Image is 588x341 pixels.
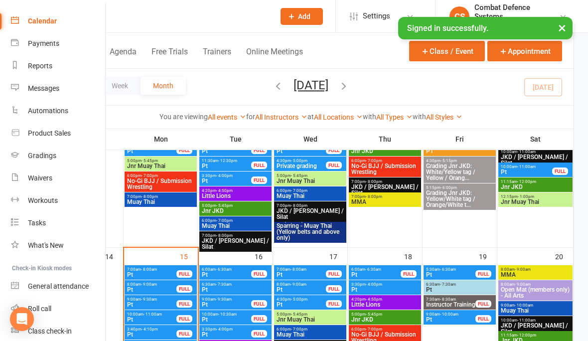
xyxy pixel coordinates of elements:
[440,312,458,317] span: - 10:00am
[28,152,56,160] div: Gradings
[500,194,571,199] span: 12:15pm
[276,193,344,199] span: Muay Thai
[276,297,326,302] span: 4:30pm
[363,113,376,121] strong: with
[251,330,267,338] div: FULL
[426,297,476,302] span: 7:30am
[201,218,270,223] span: 6:00pm
[11,234,105,257] a: What's New
[141,77,186,95] button: Month
[376,113,413,121] a: All Types
[176,147,192,154] div: FULL
[142,173,158,178] span: - 7:00pm
[276,148,326,154] span: Pt
[28,282,89,290] div: General attendance
[276,188,344,193] span: 6:00pm
[487,41,562,61] button: Appointment
[426,185,494,190] span: 5:15pm
[176,270,192,278] div: FULL
[201,282,270,287] span: 6:30am
[11,212,105,234] a: Tasks
[426,302,476,308] span: Instructor Training
[281,8,323,25] button: Add
[441,159,457,163] span: - 5:15pm
[141,282,157,287] span: - 9:00am
[500,150,571,154] span: 10:00am
[144,312,162,317] span: - 11:00am
[449,6,469,26] div: CS
[216,267,232,272] span: - 6:30am
[351,184,419,196] span: JKD / [PERSON_NAME] / Silat
[366,312,382,317] span: - 5:45pm
[351,163,419,175] span: No-Gi BJJ / Submission Wrestling
[127,287,177,293] span: Pt
[517,318,536,323] span: - 11:00am
[426,312,476,317] span: 9:00am
[28,39,59,47] div: Payments
[28,241,64,249] div: What's New
[351,317,419,323] span: Jnr JKD
[208,113,246,121] a: All events
[423,129,497,150] th: Fri
[517,165,536,169] span: - 11:00am
[413,113,426,121] strong: with
[351,327,419,332] span: 6:00pm
[426,113,462,121] a: All Styles
[246,47,303,68] button: Online Meetings
[366,282,382,287] span: - 4:00pm
[291,327,307,332] span: - 7:00pm
[276,317,344,323] span: Jnr Muay Thai
[218,312,237,317] span: - 10:30am
[141,297,157,302] span: - 9:30am
[273,129,348,150] th: Wed
[426,163,494,181] span: Grading Jnr JKD: White/Yellow tag / Yellow / Orang...
[127,332,177,338] span: Pt
[500,165,553,169] span: 10:00am
[11,189,105,212] a: Workouts
[201,173,252,178] span: 3:30pm
[276,302,326,308] span: Pt
[329,248,347,264] div: 17
[298,12,310,20] span: Add
[251,300,267,308] div: FULL
[251,162,267,169] div: FULL
[216,218,233,223] span: - 7:00pm
[11,55,105,77] a: Reports
[426,159,494,163] span: 4:30pm
[216,327,233,332] span: - 4:00pm
[216,173,233,178] span: - 4:00pm
[515,267,531,272] span: - 9:00am
[11,100,105,122] a: Automations
[110,47,137,68] button: Agenda
[28,219,46,227] div: Tasks
[500,282,571,287] span: 8:00am
[276,159,326,163] span: 4:30pm
[426,317,476,323] span: Pt
[11,167,105,189] a: Waivers
[291,282,306,287] span: - 9:00am
[366,179,382,184] span: - 8:00pm
[201,312,252,317] span: 10:00am
[409,41,485,61] button: Class / Event
[500,318,571,323] span: 10:00am
[176,285,192,293] div: FULL
[500,179,571,184] span: 11:15am
[176,330,192,338] div: FULL
[404,248,422,264] div: 18
[291,267,306,272] span: - 8:00am
[351,194,419,199] span: 7:00pm
[201,208,270,214] span: Jnr JKD
[475,300,491,308] div: FULL
[127,297,177,302] span: 9:00am
[127,163,195,169] span: Jnr Muay Thai
[28,107,68,115] div: Automations
[426,267,476,272] span: 5:30am
[291,159,307,163] span: - 5:00pm
[479,248,497,264] div: 19
[351,199,419,205] span: MMA
[201,193,270,199] span: Little Lions
[276,312,344,317] span: 5:00pm
[500,199,571,205] span: Jnr Muay Thai
[365,267,381,272] span: - 6:30am
[11,77,105,100] a: Messages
